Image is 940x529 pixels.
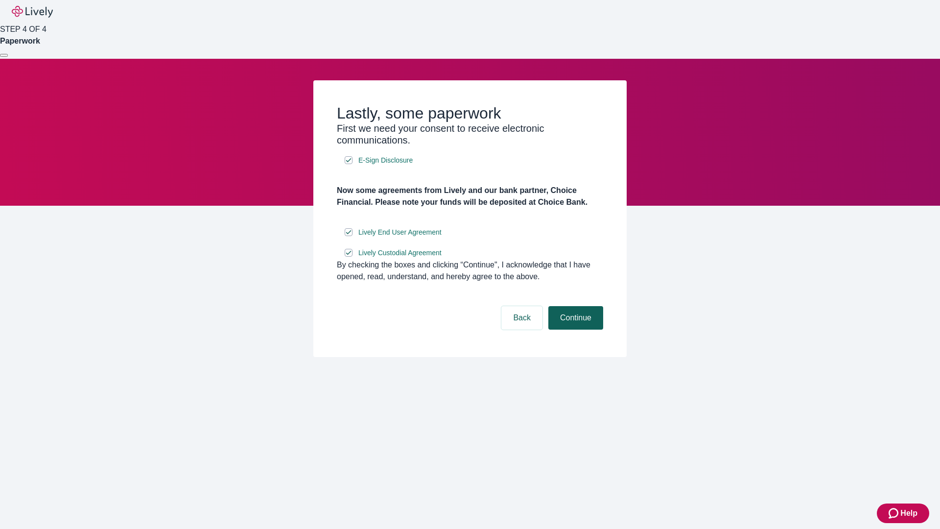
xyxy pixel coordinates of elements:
button: Continue [548,306,603,330]
svg: Zendesk support icon [889,507,900,519]
button: Zendesk support iconHelp [877,504,929,523]
span: Lively End User Agreement [358,227,442,238]
a: e-sign disclosure document [356,247,444,259]
div: By checking the boxes and clicking “Continue", I acknowledge that I have opened, read, understand... [337,259,603,283]
h4: Now some agreements from Lively and our bank partner, Choice Financial. Please note your funds wi... [337,185,603,208]
img: Lively [12,6,53,18]
span: E-Sign Disclosure [358,155,413,166]
button: Back [501,306,542,330]
h2: Lastly, some paperwork [337,104,603,122]
span: Lively Custodial Agreement [358,248,442,258]
a: e-sign disclosure document [356,226,444,239]
a: e-sign disclosure document [356,154,415,167]
h3: First we need your consent to receive electronic communications. [337,122,603,146]
span: Help [900,507,917,519]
